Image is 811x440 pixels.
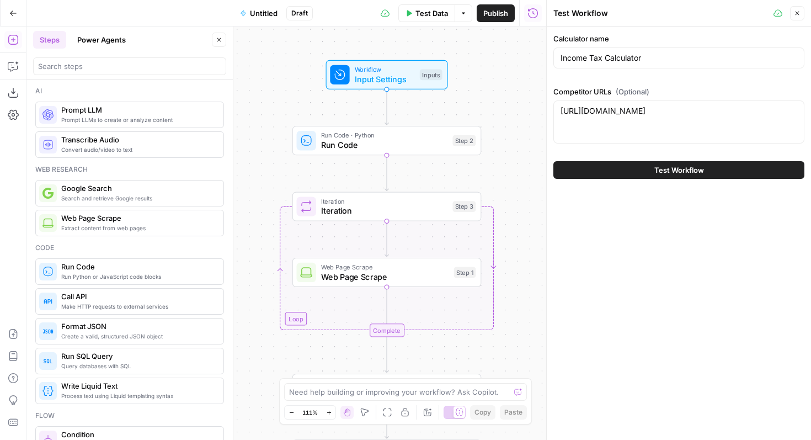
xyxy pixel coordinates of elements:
span: Extract content from web pages [61,224,215,232]
button: Paste [500,405,527,420]
span: Condition [61,429,215,440]
div: Ai [35,86,224,96]
span: Make HTTP requests to external services [61,302,215,311]
g: Edge from step_2 to step_3 [385,155,389,190]
span: Run Code · Python [321,130,448,140]
span: Prompt LLM [61,104,215,115]
span: Create a valid, structured JSON object [61,332,215,341]
span: Query databases with SQL [61,362,215,370]
div: Step 1 [454,267,476,278]
span: Web Page Scrape [321,262,449,272]
span: Run Python or JavaScript code blocks [61,272,215,281]
span: Paste [504,407,522,417]
span: Test Data [415,8,448,19]
span: Process text using Liquid templating syntax [61,391,215,400]
label: Competitor URLs [553,86,804,97]
g: Edge from start to step_2 [385,89,389,125]
div: Web research [35,165,224,174]
button: Test Data [398,4,455,22]
div: Inputs [420,69,442,80]
input: Search steps [38,61,221,72]
span: Prompt LLMs to create or analyze content [61,115,215,124]
span: Search and retrieve Google results [61,194,215,203]
span: Draft [291,8,308,18]
div: LLM · GPT-4.1Prompt LLMStep 5 [292,374,482,403]
span: Run SQL Query [61,351,215,362]
textarea: [URL][DOMAIN_NAME] [561,105,797,116]
span: Run Code [61,261,215,272]
button: Steps [33,31,66,49]
span: 111% [302,408,318,417]
div: WorkflowInput SettingsInputs [292,60,482,89]
span: Input Settings [355,73,415,85]
span: Test Workflow [654,165,704,176]
span: (Optional) [616,86,649,97]
div: Flow [35,411,224,421]
span: Convert audio/video to text [61,145,215,154]
g: Edge from step_3 to step_1 [385,221,389,257]
div: Complete [370,324,404,337]
div: LoopIterationIterationStep 3 [292,192,482,221]
div: Complete [292,324,482,337]
span: Copy [474,407,491,417]
button: Untitled [233,4,284,22]
span: Transcribe Audio [61,134,215,145]
div: Step 3 [452,201,476,212]
span: Format JSON [61,321,215,332]
button: Power Agents [71,31,132,49]
span: Web Page Scrape [321,271,449,283]
button: Test Workflow [553,161,804,179]
span: Iteration [321,205,448,217]
g: Edge from step_5 to step_4 [385,403,389,438]
span: Google Search [61,183,215,194]
span: Call API [61,291,215,302]
span: Workflow [355,65,415,75]
span: Iteration [321,196,448,206]
button: Publish [477,4,515,22]
span: Untitled [250,8,278,19]
span: Run Code [321,139,448,151]
button: Copy [470,405,495,420]
div: Run Code · PythonRun CodeStep 2 [292,126,482,155]
label: Calculator name [553,33,804,44]
span: Web Page Scrape [61,213,215,224]
span: Write Liquid Text [61,380,215,391]
div: Code [35,243,224,253]
g: Edge from step_3-iteration-end to step_5 [385,337,389,373]
div: Web Page ScrapeWeb Page ScrapeStep 1 [292,258,482,287]
span: Publish [483,8,508,19]
div: Step 2 [452,135,476,146]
